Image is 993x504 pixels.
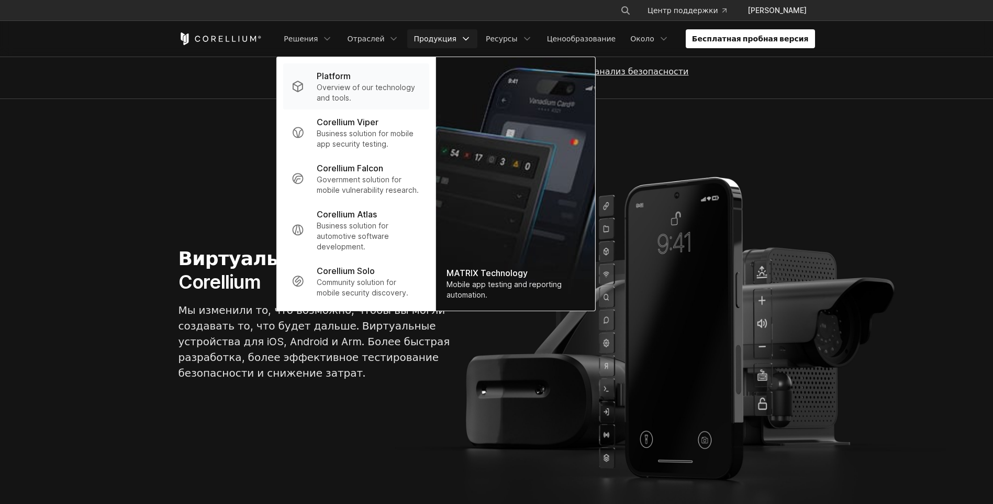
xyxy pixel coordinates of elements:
[630,34,654,44] font: Около
[347,34,384,44] font: Отраслей
[277,29,815,48] div: Меню навигации
[178,247,493,294] h1: Виртуальное оборудование Corellium
[317,221,421,252] p: Business solution for automotive software development.
[616,1,635,20] button: Искать
[608,1,815,20] div: Меню навигации
[283,63,429,109] a: Platform Overview of our technology and tools.
[739,1,815,20] a: [PERSON_NAME]
[436,57,595,311] img: Matrix_WebNav_1x
[317,128,421,149] p: Business solution for mobile app security testing.
[317,277,421,298] p: Community solution for mobile security discovery.
[283,258,429,304] a: Corellium Solo Community solution for mobile security discovery.
[283,109,429,156] a: Corellium Viper Business solution for mobile app security testing.
[414,34,456,44] font: Продукция
[486,34,518,44] font: Ресурсы
[317,116,378,128] p: Corellium Viper
[178,302,493,381] p: Мы изменили то, что возможно, чтобы вы могли создавать то, что будет дальше. Виртуальные устройст...
[317,82,421,103] p: Overview of our technology and tools.
[283,156,429,202] a: Corellium Falcon Government solution for mobile vulnerability research.
[447,279,585,300] div: Mobile app testing and reporting automation.
[317,162,383,174] p: Corellium Falcon
[317,174,421,195] p: Government solution for mobile vulnerability research.
[447,267,585,279] div: MATRIX Technology
[317,265,375,277] p: Corellium Solo
[541,29,622,48] a: Ценообразование
[436,57,595,311] a: MATRIX Technology Mobile app testing and reporting automation.
[178,32,262,45] a: Главная страница Corellium
[284,34,318,44] font: Решения
[283,202,429,258] a: Corellium Atlas Business solution for automotive software development.
[317,70,351,82] p: Platform
[317,208,377,221] p: Corellium Atlas
[648,5,718,16] font: Центр поддержки
[686,29,815,48] a: Бесплатная пробная версия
